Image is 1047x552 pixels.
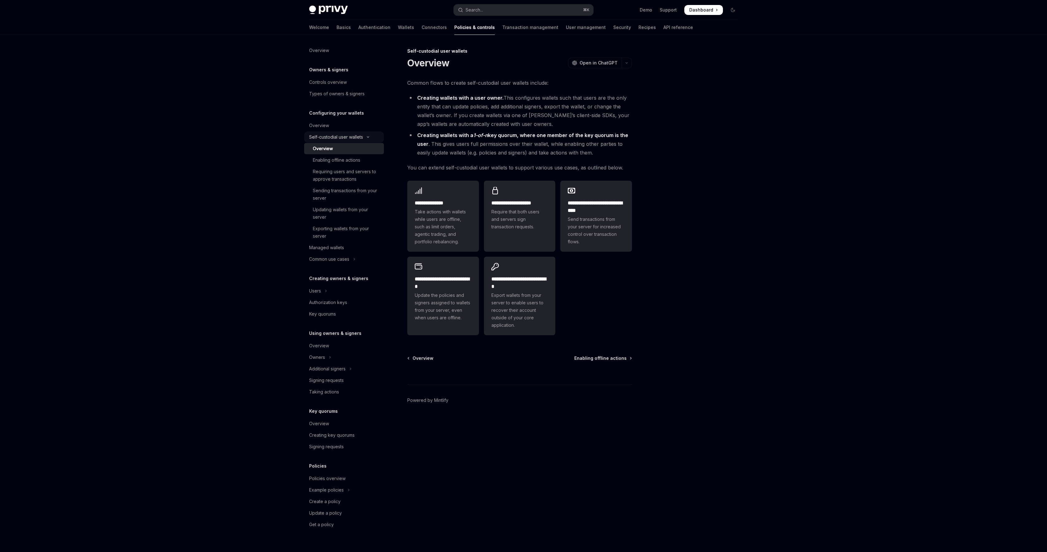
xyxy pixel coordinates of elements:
div: Signing requests [309,443,344,450]
div: Common use cases [309,255,349,263]
span: Dashboard [689,7,713,13]
span: You can extend self-custodial user wallets to support various use cases, as outlined below. [407,163,632,172]
a: API reference [663,20,693,35]
span: Overview [413,355,433,361]
a: Overview [304,45,384,56]
li: This configures wallets such that users are the only entity that can update policies, add additio... [407,93,632,128]
span: ⌘ K [583,7,590,12]
div: Self-custodial user wallets [407,48,632,54]
a: Dashboard [684,5,723,15]
h5: Policies [309,462,327,470]
a: Basics [337,20,351,35]
a: Policies & controls [454,20,495,35]
div: Sending transactions from your server [313,187,380,202]
div: Signing requests [309,377,344,384]
button: Toggle Example policies section [304,484,384,496]
a: Overview [304,418,384,429]
h5: Key quorums [309,407,338,415]
div: Requiring users and servers to approve transactions [313,168,380,183]
button: Toggle dark mode [728,5,738,15]
button: Toggle Owners section [304,352,384,363]
div: Example policies [309,486,344,494]
a: Overview [304,120,384,131]
a: Create a policy [304,496,384,507]
span: Enabling offline actions [574,355,627,361]
a: User management [566,20,606,35]
li: . This gives users full permissions over their wallet, while enabling other parties to easily upd... [407,131,632,157]
strong: Creating wallets with a key quorum, where one member of the key quorum is the user [417,132,628,147]
a: Security [613,20,631,35]
h5: Using owners & signers [309,330,361,337]
div: Owners [309,354,325,361]
button: Open search [454,4,593,16]
a: Signing requests [304,375,384,386]
a: **** **** *****Take actions with wallets while users are offline, such as limit orders, agentic t... [407,181,479,252]
button: Toggle Self-custodial user wallets section [304,131,384,143]
a: Requiring users and servers to approve transactions [304,166,384,185]
a: Key quorums [304,308,384,320]
a: Creating key quorums [304,430,384,441]
a: Overview [304,340,384,351]
div: Search... [466,6,483,14]
div: Creating key quorums [309,431,355,439]
h5: Configuring your wallets [309,109,364,117]
button: Open in ChatGPT [568,58,621,68]
div: Overview [313,145,333,152]
a: Support [660,7,677,13]
img: dark logo [309,6,348,14]
a: Enabling offline actions [304,155,384,166]
div: Exporting wallets from your server [313,225,380,240]
div: Taking actions [309,388,339,396]
span: Export wallets from your server to enable users to recover their account outside of your core app... [491,292,548,329]
div: Managed wallets [309,244,344,251]
div: Controls overview [309,79,347,86]
a: Policies overview [304,473,384,484]
span: Require that both users and servers sign transaction requests. [491,208,548,231]
h5: Creating owners & signers [309,275,368,282]
a: Recipes [638,20,656,35]
a: Exporting wallets from your server [304,223,384,242]
a: Authorization keys [304,297,384,308]
h1: Overview [407,57,449,69]
a: Update a policy [304,507,384,519]
a: Get a policy [304,519,384,530]
a: Controls overview [304,77,384,88]
a: Transaction management [502,20,558,35]
div: Users [309,287,321,295]
button: Toggle Users section [304,285,384,297]
span: Open in ChatGPT [580,60,618,66]
a: Updating wallets from your server [304,204,384,223]
a: Welcome [309,20,329,35]
a: Authentication [358,20,390,35]
a: Taking actions [304,386,384,397]
a: Managed wallets [304,242,384,253]
a: Signing requests [304,441,384,452]
a: Powered by Mintlify [407,397,448,403]
div: Update a policy [309,509,342,517]
div: Policies overview [309,475,346,482]
div: Overview [309,47,329,54]
strong: Creating wallets with a user owner. [417,95,504,101]
div: Overview [309,342,329,350]
div: Self-custodial user wallets [309,133,363,141]
span: Take actions with wallets while users are offline, such as limit orders, agentic trading, and por... [415,208,471,245]
a: Wallets [398,20,414,35]
div: Updating wallets from your server [313,206,380,221]
button: Toggle Common use cases section [304,254,384,265]
a: Types of owners & signers [304,88,384,99]
a: Overview [408,355,433,361]
div: Create a policy [309,498,341,505]
em: 1-of-n [473,132,488,138]
a: Sending transactions from your server [304,185,384,204]
div: Overview [309,122,329,129]
div: Overview [309,420,329,427]
div: Enabling offline actions [313,156,360,164]
a: Demo [640,7,652,13]
div: Additional signers [309,365,346,373]
button: Toggle Additional signers section [304,363,384,374]
a: Connectors [422,20,447,35]
a: Overview [304,143,384,154]
div: Authorization keys [309,299,347,306]
h5: Owners & signers [309,66,348,74]
span: Send transactions from your server for increased control over transaction flows. [568,216,624,245]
